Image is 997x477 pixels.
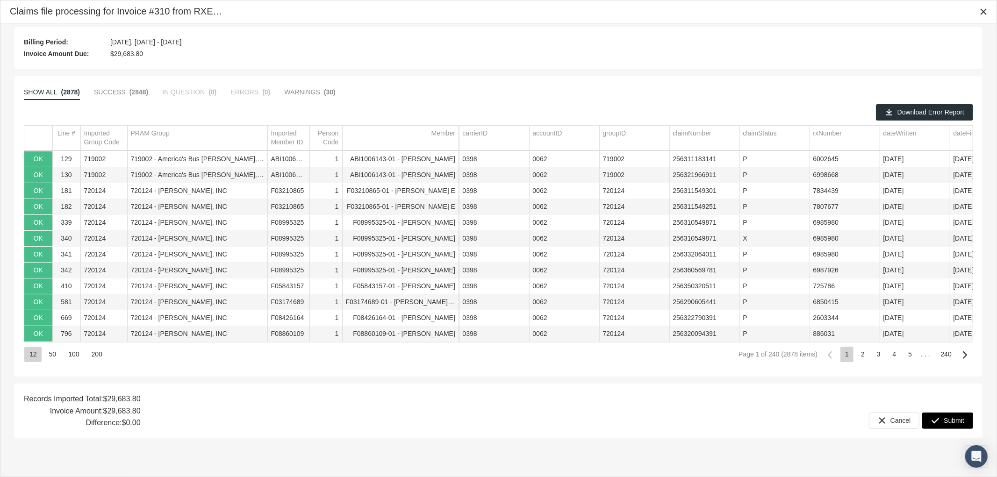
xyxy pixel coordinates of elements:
td: P [739,215,810,231]
td: Column groupID [599,126,669,150]
td: 720124 - [PERSON_NAME], INC [127,215,267,231]
div: Page 240 [936,347,956,362]
td: F03174689 [267,294,309,310]
td: ABI1006143 [267,167,309,183]
td: 0062 [529,263,599,278]
div: claimNumber [673,129,711,138]
span: (2848) [129,88,148,96]
td: P [739,294,810,310]
td: 1 [309,215,342,231]
td: 256310549871 [669,231,739,247]
td: Column carrierID [459,126,529,150]
td: [DATE] [880,326,950,342]
td: P [739,310,810,326]
div: Claims file processing for Invoice #310 from RXEDO [10,5,222,18]
div: Cancel [869,413,920,429]
div: claimStatus [743,129,777,138]
td: 410 [52,278,80,294]
td: P [739,167,810,183]
td: Column claimNumber [669,126,739,150]
div: . . . [917,350,933,358]
td: P [739,263,810,278]
td: 182 [52,199,80,215]
div: Items per page: 200 [86,347,107,362]
td: 0062 [529,151,599,167]
td: 720124 - [PERSON_NAME], INC [127,263,267,278]
td: 720124 [599,263,669,278]
td: 256350320511 [669,278,739,294]
td: 0062 [529,326,599,342]
td: 720124 - [PERSON_NAME], INC [127,231,267,247]
td: 581 [52,294,80,310]
td: F08995325 [267,247,309,263]
td: 720124 - [PERSON_NAME], INC [127,183,267,199]
td: 129 [52,151,80,167]
td: 6985980 [810,231,880,247]
div: Page 5 [904,347,917,362]
td: Column Imported Member ID [267,126,309,150]
td: 720124 [80,183,127,199]
td: Column claimStatus [739,126,810,150]
td: [DATE] [880,247,950,263]
td: P [739,278,810,294]
td: 0398 [459,310,529,326]
td: 720124 [80,199,127,215]
td: 720124 - [PERSON_NAME], INC [127,294,267,310]
td: 720124 - [PERSON_NAME], INC [127,247,267,263]
td: 0398 [459,167,529,183]
td: F08995325 [267,231,309,247]
td: P [739,247,810,263]
td: 7807677 [810,199,880,215]
td: 720124 [80,231,127,247]
div: Page 4 [888,347,901,362]
div: accountID [533,129,562,138]
div: Records Imported Total: [24,393,141,405]
div: Page 3 [872,347,885,362]
td: 720124 [599,231,669,247]
div: Items per page: 50 [44,347,61,362]
span: $29,683.80 [110,48,143,60]
td: 0062 [529,278,599,294]
td: 6998668 [810,167,880,183]
td: 130 [52,167,80,183]
td: 720124 [599,247,669,263]
td: 0398 [459,231,529,247]
td: OK [24,263,52,278]
div: Download Error Report [876,104,973,121]
td: 720124 [599,326,669,342]
td: 6850415 [810,294,880,310]
td: 720124 [80,278,127,294]
td: 341 [52,247,80,263]
td: 0062 [529,199,599,215]
td: F08995325-01 - [PERSON_NAME] [342,247,459,263]
td: 339 [52,215,80,231]
span: [DATE], [DATE] - [DATE] [110,36,181,48]
div: PRAM Group [131,129,170,138]
td: 720124 [599,294,669,310]
td: 725786 [810,278,880,294]
td: OK [24,310,52,326]
div: Page Navigation [24,342,973,367]
td: 0062 [529,215,599,231]
td: 1 [309,278,342,294]
td: Column Imported Group Code [80,126,127,150]
td: 0398 [459,183,529,199]
td: OK [24,247,52,263]
td: [DATE] [880,263,950,278]
td: 720124 - [PERSON_NAME], INC [127,199,267,215]
div: Line # [57,129,75,138]
td: OK [24,183,52,199]
td: 0062 [529,310,599,326]
td: 1 [309,151,342,167]
td: 720124 [80,294,127,310]
div: groupID [603,129,626,138]
td: 719002 [80,167,127,183]
div: Next Page [957,347,973,363]
td: 720124 [599,215,669,231]
div: Imported Member ID [271,129,306,147]
td: F05843157 [267,278,309,294]
td: 6002645 [810,151,880,167]
td: P [739,326,810,342]
div: Member [431,129,455,138]
td: Column rxNumber [810,126,880,150]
